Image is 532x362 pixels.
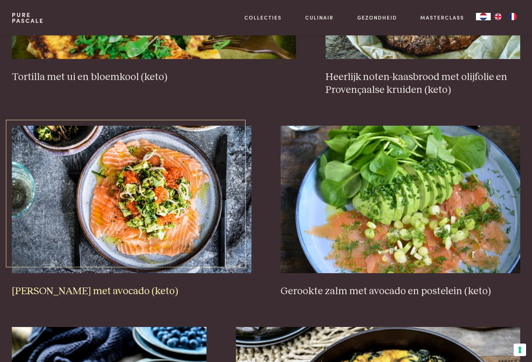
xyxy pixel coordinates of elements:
[491,13,520,20] ul: Language list
[420,14,464,21] a: Masterclass
[12,285,251,298] h3: [PERSON_NAME] met avocado (keto)
[281,126,520,297] a: Gerookte zalm met avocado en postelein (keto) Gerookte zalm met avocado en postelein (keto)
[514,344,526,356] button: Uw voorkeuren voor toestemming voor trackingtechnologieën
[476,13,491,20] a: NL
[326,71,520,96] h3: Heerlijk noten-kaasbrood met olijfolie en Provençaalse kruiden (keto)
[476,13,520,20] aside: Language selected: Nederlands
[244,14,282,21] a: Collecties
[476,13,491,20] div: Language
[305,14,334,21] a: Culinair
[281,285,520,298] h3: Gerookte zalm met avocado en postelein (keto)
[12,12,44,24] a: PurePascale
[491,13,505,20] a: EN
[505,13,520,20] a: FR
[281,126,520,273] img: Gerookte zalm met avocado en postelein (keto)
[12,126,251,273] img: Rauwe zalm met avocado (keto)
[12,126,251,297] a: Rauwe zalm met avocado (keto) [PERSON_NAME] met avocado (keto)
[12,71,296,84] h3: Tortilla met ui en bloemkool (keto)
[357,14,397,21] a: Gezondheid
